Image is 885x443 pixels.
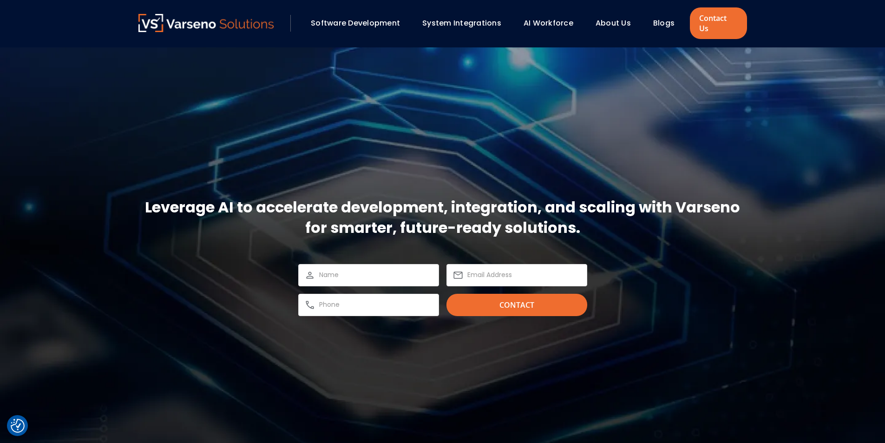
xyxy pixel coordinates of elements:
div: Software Development [306,15,413,31]
h2: Leverage AI to accelerate development, integration, and scaling with Varseno for smarter, future-... [138,197,747,238]
div: About Us [591,15,644,31]
button: Cookie Settings [11,419,25,433]
input: Phone [319,299,433,311]
a: About Us [596,18,631,28]
div: System Integrations [418,15,514,31]
input: Name [319,270,433,281]
a: Varseno Solutions – Product Engineering & IT Services [138,14,274,33]
a: Blogs [653,18,675,28]
img: mail-icon.png [452,270,464,281]
img: person-icon.png [304,270,315,281]
input: Email Address [467,270,581,281]
a: Contact Us [690,7,747,39]
img: Revisit consent button [11,419,25,433]
a: Software Development [311,18,400,28]
a: System Integrations [422,18,501,28]
img: Varseno Solutions – Product Engineering & IT Services [138,14,274,32]
div: AI Workforce [519,15,586,31]
img: call-icon.png [304,299,315,311]
input: Contact [446,294,587,316]
div: Blogs [649,15,688,31]
a: AI Workforce [524,18,573,28]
